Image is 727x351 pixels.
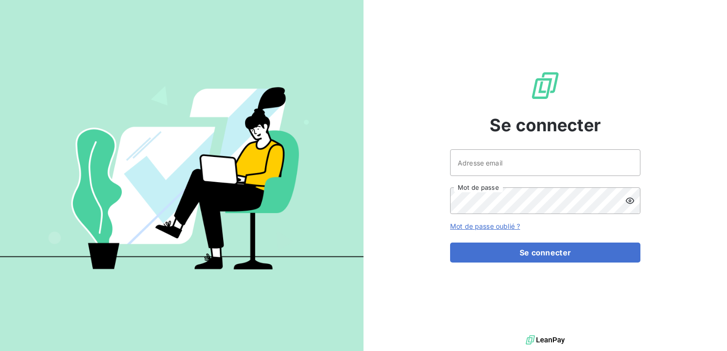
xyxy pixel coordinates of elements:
[450,222,520,230] a: Mot de passe oublié ?
[450,149,640,176] input: placeholder
[450,243,640,263] button: Se connecter
[526,333,565,347] img: logo
[490,112,601,138] span: Se connecter
[530,70,560,101] img: Logo LeanPay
